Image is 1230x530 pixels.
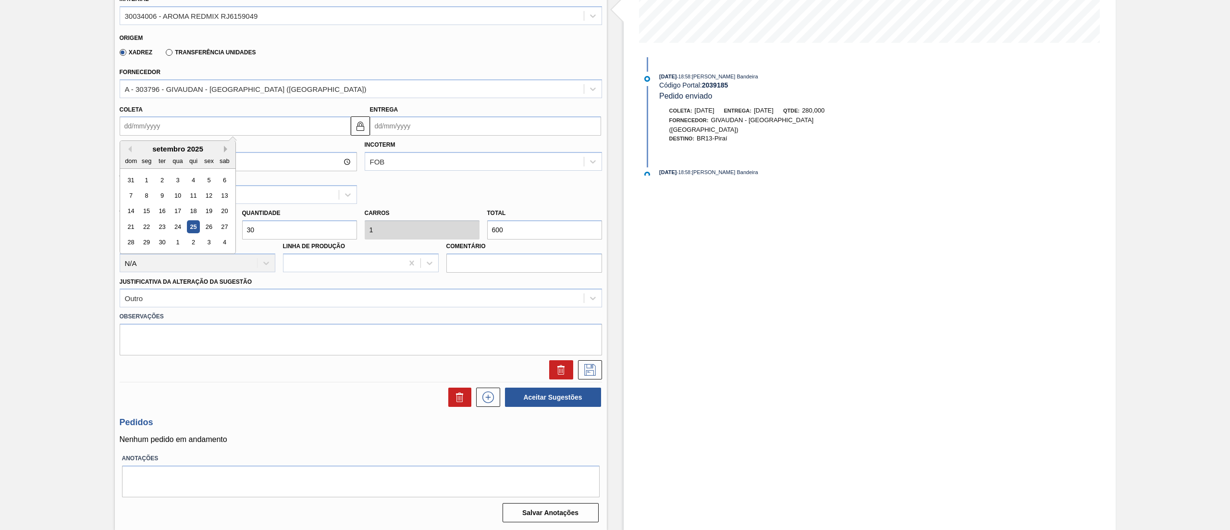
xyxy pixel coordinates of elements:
button: Aceitar Sugestões [505,388,601,407]
label: Total [487,210,506,216]
strong: 2039185 [702,81,728,89]
p: Nenhum pedido em andamento [120,435,602,444]
label: Quantidade [242,210,281,216]
div: Código Portal: [659,81,887,89]
div: Choose quarta-feira, 17 de setembro de 2025 [171,205,184,218]
div: Outro [125,294,143,303]
div: Choose sábado, 20 de setembro de 2025 [218,205,231,218]
span: Qtde: [783,108,799,114]
span: BR13-Piraí [697,135,727,142]
label: Hora Entrega [120,138,357,152]
h3: Pedidos [120,417,602,428]
label: Transferência Unidades [166,49,256,56]
label: Justificativa da Alteração da Sugestão [120,278,252,285]
span: Fornecedor: [669,117,709,123]
button: Next Month [224,146,231,152]
button: locked [351,116,370,136]
div: Choose quinta-feira, 11 de setembro de 2025 [186,189,199,202]
span: [DATE] [659,74,676,79]
div: Choose sexta-feira, 5 de setembro de 2025 [202,174,215,187]
div: month 2025-09 [123,172,232,250]
div: Choose terça-feira, 23 de setembro de 2025 [155,220,168,233]
div: Choose sábado, 4 de outubro de 2025 [218,236,231,249]
button: Salvar Anotações [503,503,599,522]
button: Previous Month [125,146,132,152]
div: qui [186,154,199,167]
div: Choose domingo, 7 de setembro de 2025 [124,189,137,202]
div: Choose segunda-feira, 8 de setembro de 2025 [140,189,153,202]
div: Salvar Sugestão [573,360,602,379]
div: qua [171,154,184,167]
div: Choose quinta-feira, 25 de setembro de 2025 [186,220,199,233]
span: [DATE] [659,169,676,175]
span: Entrega: [724,108,751,114]
div: Choose domingo, 21 de setembro de 2025 [124,220,137,233]
span: Coleta: [669,108,692,114]
div: Choose quinta-feira, 18 de setembro de 2025 [186,205,199,218]
div: Choose sábado, 13 de setembro de 2025 [218,189,231,202]
div: Choose segunda-feira, 1 de setembro de 2025 [140,174,153,187]
span: Destino: [669,136,695,141]
span: [DATE] [754,107,774,114]
div: Choose quinta-feira, 4 de setembro de 2025 [186,174,199,187]
label: Incoterm [365,141,395,148]
label: Entrega [370,106,398,113]
div: seg [140,154,153,167]
input: dd/mm/yyyy [370,116,601,136]
label: Anotações [122,452,600,466]
div: Choose segunda-feira, 22 de setembro de 2025 [140,220,153,233]
label: Origem [120,35,143,41]
span: Pedido enviado [659,92,712,100]
label: Comentário [446,240,602,253]
div: Choose quinta-feira, 2 de outubro de 2025 [186,236,199,249]
img: locked [355,120,366,132]
div: dom [124,154,137,167]
div: Aceitar Sugestões [500,387,602,408]
div: Choose terça-feira, 9 de setembro de 2025 [155,189,168,202]
div: Choose quarta-feira, 3 de setembro de 2025 [171,174,184,187]
div: Choose terça-feira, 30 de setembro de 2025 [155,236,168,249]
div: Choose sexta-feira, 3 de outubro de 2025 [202,236,215,249]
span: [DATE] [695,107,714,114]
label: Linha de Produção [283,243,345,250]
label: Observações [120,310,602,324]
span: 280,000 [802,107,824,114]
div: Choose sábado, 27 de setembro de 2025 [218,220,231,233]
div: A - 303796 - GIVAUDAN - [GEOGRAPHIC_DATA] ([GEOGRAPHIC_DATA]) [125,85,367,93]
div: Choose terça-feira, 16 de setembro de 2025 [155,205,168,218]
input: dd/mm/yyyy [120,116,351,136]
div: Choose domingo, 31 de agosto de 2025 [124,174,137,187]
div: Nova sugestão [471,388,500,407]
span: : [PERSON_NAME] Bandeira [690,74,758,79]
div: Choose terça-feira, 2 de setembro de 2025 [155,174,168,187]
div: Choose domingo, 28 de setembro de 2025 [124,236,137,249]
label: Carros [365,210,390,216]
div: sab [218,154,231,167]
label: Fornecedor [120,69,160,76]
div: Choose segunda-feira, 29 de setembro de 2025 [140,236,153,249]
div: Choose quarta-feira, 1 de outubro de 2025 [171,236,184,249]
span: GIVAUDAN - [GEOGRAPHIC_DATA] ([GEOGRAPHIC_DATA]) [669,116,814,133]
div: Choose sexta-feira, 19 de setembro de 2025 [202,205,215,218]
div: Excluir Sugestões [443,388,471,407]
div: Choose sábado, 6 de setembro de 2025 [218,174,231,187]
div: FOB [370,158,385,166]
div: Choose quarta-feira, 24 de setembro de 2025 [171,220,184,233]
span: : [PERSON_NAME] Bandeira [690,169,758,175]
div: Choose quarta-feira, 10 de setembro de 2025 [171,189,184,202]
div: setembro 2025 [120,145,235,153]
div: Choose domingo, 14 de setembro de 2025 [124,205,137,218]
div: ter [155,154,168,167]
img: atual [644,172,650,177]
div: Choose segunda-feira, 15 de setembro de 2025 [140,205,153,218]
span: - 18:58 [677,170,690,175]
img: atual [644,76,650,82]
label: Xadrez [120,49,153,56]
div: 30034006 - AROMA REDMIX RJ6159049 [125,12,258,20]
div: Choose sexta-feira, 26 de setembro de 2025 [202,220,215,233]
div: sex [202,154,215,167]
div: Excluir Sugestão [544,360,573,379]
label: Coleta [120,106,143,113]
div: Choose sexta-feira, 12 de setembro de 2025 [202,189,215,202]
span: - 18:58 [677,74,690,79]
